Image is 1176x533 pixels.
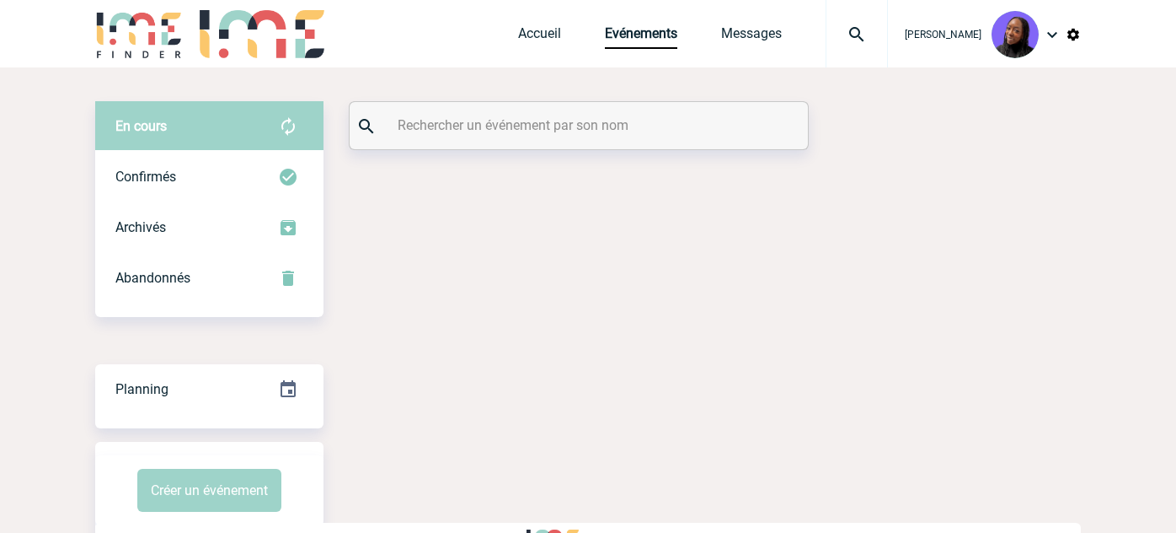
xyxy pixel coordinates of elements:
[115,219,166,235] span: Archivés
[95,253,323,304] div: Retrouvez ici tous vos événements annulés
[721,25,782,49] a: Messages
[115,270,190,286] span: Abandonnés
[605,25,677,49] a: Evénements
[95,10,183,58] img: IME-Finder
[518,25,561,49] a: Accueil
[905,29,981,40] span: [PERSON_NAME]
[95,101,323,152] div: Retrouvez ici tous vos évènements avant confirmation
[393,113,768,137] input: Rechercher un événement par son nom
[992,11,1039,58] img: 131349-0.png
[137,469,281,512] button: Créer un événement
[95,364,323,415] div: Retrouvez ici tous vos événements organisés par date et état d'avancement
[115,118,167,134] span: En cours
[95,202,323,253] div: Retrouvez ici tous les événements que vous avez décidé d'archiver
[115,381,168,397] span: Planning
[115,169,176,185] span: Confirmés
[95,363,323,413] a: Planning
